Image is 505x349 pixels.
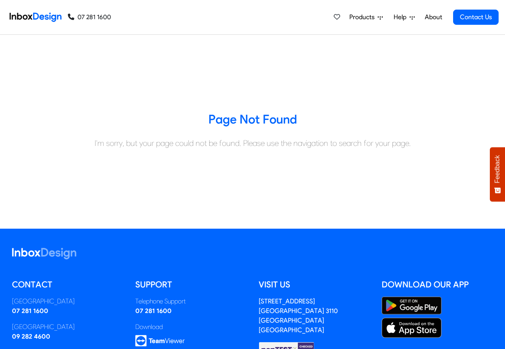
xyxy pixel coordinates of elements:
[349,12,378,22] span: Products
[12,279,123,291] h5: Contact
[12,248,76,259] img: logo_inboxdesign_white.svg
[494,155,501,183] span: Feedback
[12,297,123,306] div: [GEOGRAPHIC_DATA]
[490,147,505,201] button: Feedback - Show survey
[259,279,370,291] h5: Visit us
[6,112,499,128] h3: Page Not Found
[135,279,247,291] h5: Support
[135,335,185,347] img: logo_teamviewer.svg
[259,297,338,334] address: [STREET_ADDRESS] [GEOGRAPHIC_DATA] 3110 [GEOGRAPHIC_DATA] [GEOGRAPHIC_DATA]
[394,12,410,22] span: Help
[135,307,172,315] a: 07 281 1600
[135,297,247,306] div: Telephone Support
[390,9,418,25] a: Help
[422,9,444,25] a: About
[346,9,386,25] a: Products
[12,322,123,332] div: [GEOGRAPHIC_DATA]
[259,297,338,334] a: [STREET_ADDRESS][GEOGRAPHIC_DATA] 3110[GEOGRAPHIC_DATA][GEOGRAPHIC_DATA]
[382,297,442,315] img: Google Play Store
[382,318,442,338] img: Apple App Store
[453,10,499,25] a: Contact Us
[6,137,499,149] div: I'm sorry, but your page could not be found. Please use the navigation to search for your page.
[68,12,111,22] a: 07 281 1600
[135,322,247,332] div: Download
[12,307,48,315] a: 07 281 1600
[12,333,50,340] a: 09 282 4600
[382,279,493,291] h5: Download our App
